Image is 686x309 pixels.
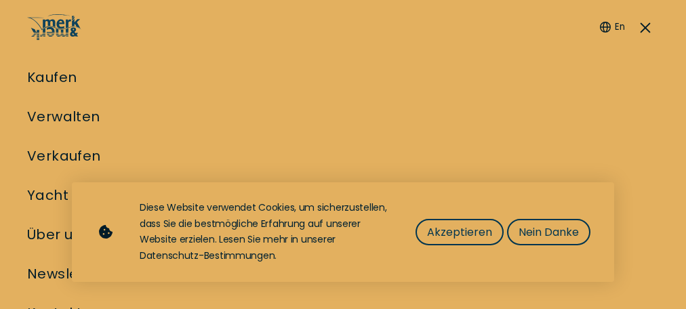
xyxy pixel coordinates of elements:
a: Yacht News [27,186,110,205]
button: En [600,14,625,41]
span: Nein Danke [519,224,579,241]
a: Newsletter [27,264,104,283]
a: Verwalten [27,107,100,126]
span: Akzeptieren [427,224,492,241]
a: Datenschutz-Bestimmungen [140,249,275,262]
a: Verkaufen [27,146,101,165]
a: Über uns [27,225,89,244]
a: Kaufen [27,68,77,87]
button: Akzeptieren [416,219,504,245]
button: Nein Danke [507,219,590,245]
div: Diese Website verwendet Cookies, um sicherzustellen, dass Sie die bestmögliche Erfahrung auf unse... [140,200,388,264]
